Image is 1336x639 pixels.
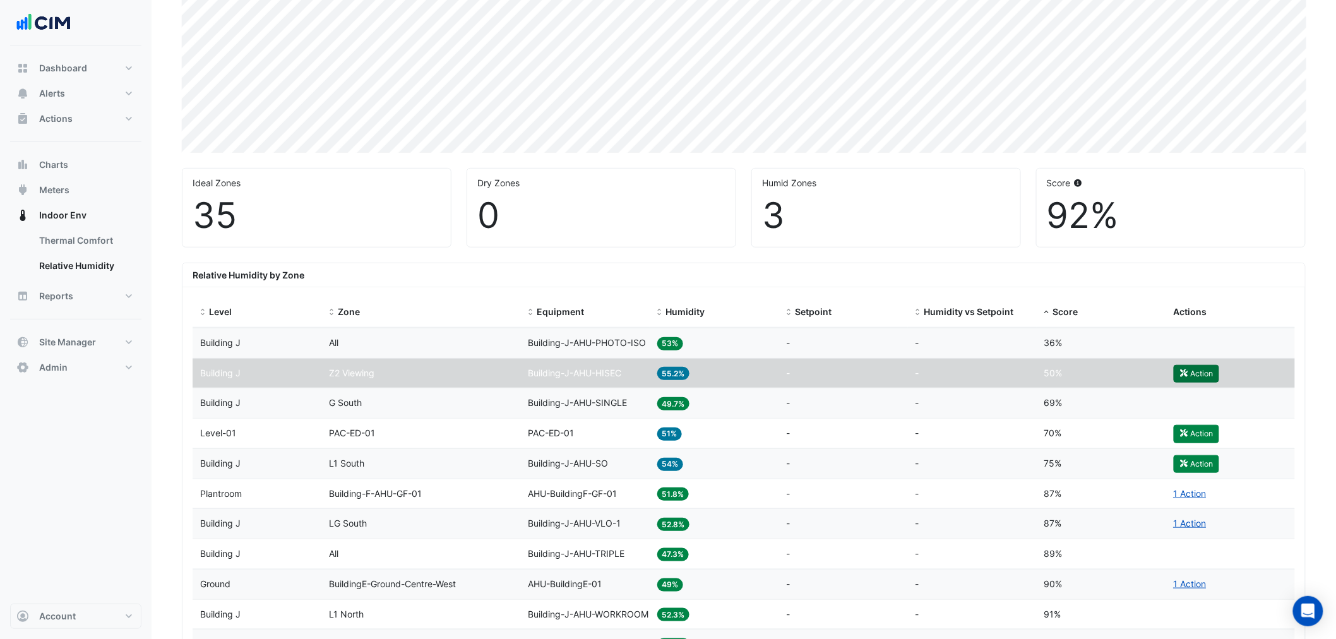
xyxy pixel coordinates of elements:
button: Actions [10,106,141,131]
b: Relative Humidity by Zone [193,270,304,280]
button: Action [1174,455,1219,473]
a: 1 Action [1174,578,1207,589]
span: 51% [657,427,683,441]
span: - [786,518,790,529]
a: 1 Action [1174,488,1207,499]
span: Charts [39,158,68,171]
span: Equipment [537,306,584,317]
div: Score [1047,176,1295,189]
span: Building J [200,548,241,559]
a: 1 Action [1174,518,1207,529]
span: 55.2% [657,367,690,380]
span: Building J [200,337,241,348]
button: Reports [10,284,141,309]
button: Site Manager [10,330,141,355]
span: All [330,337,339,348]
span: Z2 Viewing [330,367,375,378]
span: - [786,427,790,438]
span: - [786,458,790,469]
span: - [786,548,790,559]
span: - [786,488,790,499]
span: G South [330,397,362,408]
span: 47.3% [657,548,689,561]
button: Alerts [10,81,141,106]
span: 90% [1044,578,1063,589]
span: 52.8% [657,518,690,531]
span: Building J [200,397,241,408]
span: Level-01 [200,427,236,438]
span: Dashboard [39,62,87,75]
span: Building J [200,458,241,469]
span: Building-J-AHU-VLO-1 [528,518,621,529]
span: Zone [338,306,361,317]
button: Action [1174,365,1219,383]
span: Building-J-AHU-WORKROOM [528,609,648,619]
span: Building-J-AHU-PHOTO-ISO [528,337,646,348]
span: Humidity vs Setpoint [924,306,1014,317]
span: - [916,488,919,499]
span: 54% [657,458,684,471]
span: Plantroom [200,488,242,499]
span: Meters [39,184,69,196]
button: Account [10,604,141,629]
span: - [786,397,790,408]
span: Actions [39,112,73,125]
span: LG South [330,518,367,529]
span: - [786,609,790,619]
span: - [786,578,790,589]
span: 49% [657,578,684,592]
span: 53% [657,337,684,350]
span: - [916,397,919,408]
span: 36% [1044,337,1063,348]
span: - [916,609,919,619]
div: Open Intercom Messenger [1293,596,1323,626]
span: Actions [1174,306,1207,317]
span: Indoor Env [39,209,86,222]
span: Reports [39,290,73,302]
span: 91% [1044,609,1061,619]
span: Score [1053,306,1078,317]
span: Admin [39,361,68,374]
app-icon: Meters [16,184,29,196]
span: Level [209,306,232,317]
app-icon: Dashboard [16,62,29,75]
button: Charts [10,152,141,177]
span: Building-J-AHU-SINGLE [528,397,627,408]
span: - [916,518,919,529]
app-icon: Indoor Env [16,209,29,222]
div: Humid Zones [762,176,1010,189]
span: - [916,458,919,469]
span: Building J [200,609,241,619]
app-icon: Admin [16,361,29,374]
div: Dry Zones [477,176,725,189]
app-icon: Reports [16,290,29,302]
button: Meters [10,177,141,203]
button: Dashboard [10,56,141,81]
span: AHU-BuildingF-GF-01 [528,488,617,499]
span: 51.8% [657,487,689,501]
span: - [916,367,919,378]
span: 89% [1044,548,1063,559]
div: Ideal Zones [193,176,441,189]
span: Alerts [39,87,65,100]
span: Building J [200,518,241,529]
button: Action [1174,425,1219,443]
div: 3 [762,194,1010,237]
span: BuildingE-Ground-Centre-West [330,578,456,589]
span: Ground [200,578,230,589]
span: - [786,367,790,378]
span: 69% [1044,397,1063,408]
span: 50% [1044,367,1063,378]
span: PAC-ED-01 [528,427,574,438]
span: 52.3% [657,608,690,621]
span: Humidity [666,306,705,317]
span: 87% [1044,518,1062,529]
span: - [916,427,919,438]
span: - [916,548,919,559]
span: Setpoint [795,306,832,317]
a: Thermal Comfort [29,228,141,253]
div: 0 [477,194,725,237]
span: Building J [200,367,241,378]
app-icon: Alerts [16,87,29,100]
span: 70% [1044,427,1062,438]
